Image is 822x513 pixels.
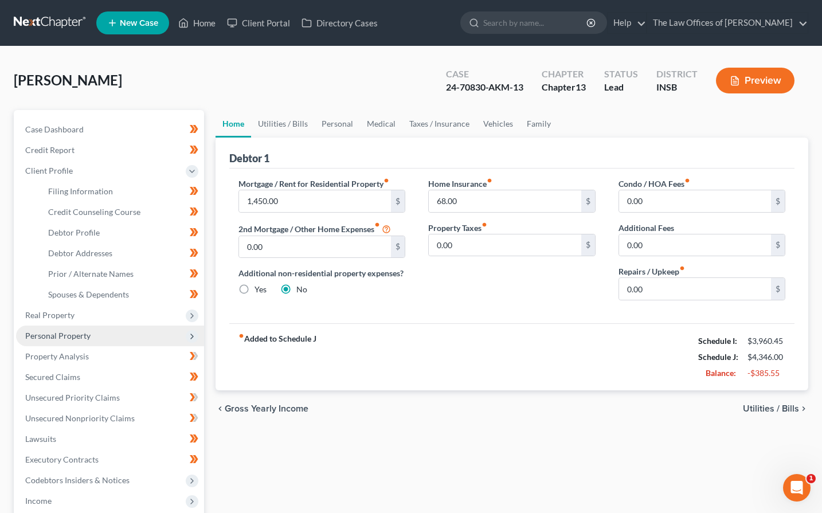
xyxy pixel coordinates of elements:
[238,222,391,236] label: 2nd Mortgage / Other Home Expenses
[684,178,690,183] i: fiber_manual_record
[619,222,674,234] label: Additional Fees
[16,119,204,140] a: Case Dashboard
[429,190,581,212] input: --
[402,110,476,138] a: Taxes / Insurance
[48,207,140,217] span: Credit Counseling Course
[428,222,487,234] label: Property Taxes
[542,81,586,94] div: Chapter
[383,178,389,183] i: fiber_manual_record
[360,110,402,138] a: Medical
[25,351,89,361] span: Property Analysis
[238,333,244,339] i: fiber_manual_record
[429,234,581,256] input: --
[16,140,204,160] a: Credit Report
[39,284,204,305] a: Spouses & Dependents
[446,68,523,81] div: Case
[482,222,487,228] i: fiber_manual_record
[698,352,738,362] strong: Schedule J:
[698,336,737,346] strong: Schedule I:
[747,335,785,347] div: $3,960.45
[25,145,75,155] span: Credit Report
[16,449,204,470] a: Executory Contracts
[39,181,204,202] a: Filing Information
[771,190,785,212] div: $
[120,19,158,28] span: New Case
[39,264,204,284] a: Prior / Alternate Names
[25,434,56,444] span: Lawsuits
[604,68,638,81] div: Status
[619,234,772,256] input: --
[39,222,204,243] a: Debtor Profile
[542,68,586,81] div: Chapter
[743,404,808,413] button: Utilities / Bills chevron_right
[679,265,685,271] i: fiber_manual_record
[25,372,80,382] span: Secured Claims
[25,475,130,485] span: Codebtors Insiders & Notices
[647,13,808,33] a: The Law Offices of [PERSON_NAME]
[25,413,135,423] span: Unsecured Nonpriority Claims
[619,178,690,190] label: Condo / HOA Fees
[48,269,134,279] span: Prior / Alternate Names
[581,234,595,256] div: $
[238,178,389,190] label: Mortgage / Rent for Residential Property
[476,110,520,138] a: Vehicles
[16,408,204,429] a: Unsecured Nonpriority Claims
[16,346,204,367] a: Property Analysis
[296,284,307,295] label: No
[238,333,316,381] strong: Added to Schedule J
[16,387,204,408] a: Unsecured Priority Claims
[619,190,772,212] input: --
[799,404,808,413] i: chevron_right
[604,81,638,94] div: Lead
[225,404,308,413] span: Gross Yearly Income
[428,178,492,190] label: Home Insurance
[239,236,392,258] input: --
[25,455,99,464] span: Executory Contracts
[48,186,113,196] span: Filing Information
[743,404,799,413] span: Utilities / Bills
[581,190,595,212] div: $
[216,404,225,413] i: chevron_left
[483,12,588,33] input: Search by name...
[608,13,646,33] a: Help
[771,278,785,300] div: $
[576,81,586,92] span: 13
[771,234,785,256] div: $
[14,72,122,88] span: [PERSON_NAME]
[239,190,392,212] input: --
[48,248,112,258] span: Debtor Addresses
[229,151,269,165] div: Debtor 1
[238,267,406,279] label: Additional non-residential property expenses?
[391,190,405,212] div: $
[706,368,736,378] strong: Balance:
[173,13,221,33] a: Home
[619,265,685,277] label: Repairs / Upkeep
[747,367,785,379] div: -$385.55
[296,13,383,33] a: Directory Cases
[16,429,204,449] a: Lawsuits
[255,284,267,295] label: Yes
[25,166,73,175] span: Client Profile
[25,124,84,134] span: Case Dashboard
[39,243,204,264] a: Debtor Addresses
[716,68,794,93] button: Preview
[25,393,120,402] span: Unsecured Priority Claims
[783,474,811,502] iframe: Intercom live chat
[487,178,492,183] i: fiber_manual_record
[807,474,816,483] span: 1
[446,81,523,94] div: 24-70830-AKM-13
[216,404,308,413] button: chevron_left Gross Yearly Income
[221,13,296,33] a: Client Portal
[25,331,91,340] span: Personal Property
[656,81,698,94] div: INSB
[619,278,772,300] input: --
[16,367,204,387] a: Secured Claims
[39,202,204,222] a: Credit Counseling Course
[25,310,75,320] span: Real Property
[251,110,315,138] a: Utilities / Bills
[747,351,785,363] div: $4,346.00
[216,110,251,138] a: Home
[656,68,698,81] div: District
[48,228,100,237] span: Debtor Profile
[48,289,129,299] span: Spouses & Dependents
